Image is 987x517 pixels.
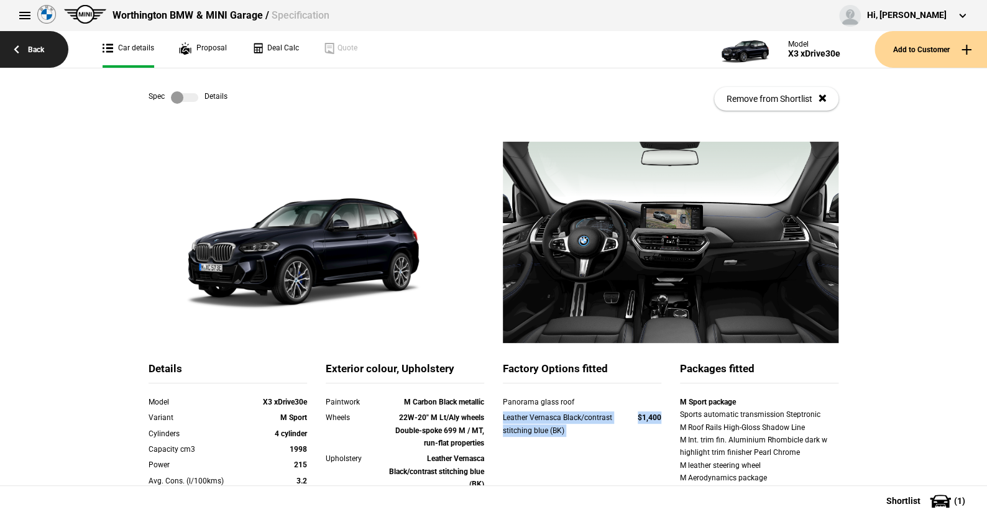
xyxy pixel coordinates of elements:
[275,429,307,438] strong: 4 cylinder
[263,398,307,406] strong: X3 xDrive30e
[326,396,389,408] div: Paintwork
[296,477,307,485] strong: 3.2
[64,5,106,24] img: mini.png
[680,398,736,406] strong: M Sport package
[326,452,389,465] div: Upholstery
[954,496,965,505] span: ( 1 )
[149,362,307,383] div: Details
[326,362,484,383] div: Exterior colour, Upholstery
[103,31,154,68] a: Car details
[112,9,329,22] div: Worthington BMW & MINI Garage /
[179,31,227,68] a: Proposal
[867,9,947,22] div: Hi, [PERSON_NAME]
[503,411,614,437] div: Leather Vernasca Black/contrast stitching blue (BK)
[149,91,227,104] div: Spec Details
[149,459,244,471] div: Power
[714,87,838,111] button: Remove from Shortlist
[389,454,484,488] strong: Leather Vernasca Black/contrast stitching blue (BK)
[868,485,987,516] button: Shortlist(1)
[149,411,244,424] div: Variant
[149,396,244,408] div: Model
[680,362,838,383] div: Packages fitted
[149,475,244,487] div: Avg. Cons. (l/100kms)
[875,31,987,68] button: Add to Customer
[326,411,389,424] div: Wheels
[294,460,307,469] strong: 215
[886,496,920,505] span: Shortlist
[280,413,307,422] strong: M Sport
[149,443,244,455] div: Capacity cm3
[788,40,840,48] div: Model
[395,413,484,447] strong: 22W-20" M Lt/Aly wheels Double-spoke 699 M / MT, run-flat properties
[404,398,484,406] strong: M Carbon Black metallic
[680,408,838,510] div: Sports automatic transmission Steptronic M Roof Rails High-Gloss Shadow Line M Int. trim fin. Alu...
[503,362,661,383] div: Factory Options fitted
[37,5,56,24] img: bmw.png
[252,31,299,68] a: Deal Calc
[788,48,840,59] div: X3 xDrive30e
[149,428,244,440] div: Cylinders
[271,9,329,21] span: Specification
[638,413,661,422] strong: $1,400
[290,445,307,454] strong: 1998
[503,396,614,408] div: Panorama glass roof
